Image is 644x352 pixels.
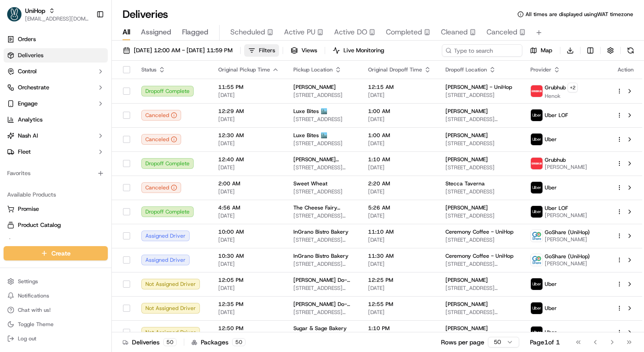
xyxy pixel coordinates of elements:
span: [DATE] [218,285,279,292]
span: Create [51,249,71,258]
span: Live Monitoring [343,46,384,54]
span: Stecca Taverna [445,180,485,187]
span: [STREET_ADDRESS] [445,188,516,195]
img: goshare_logo.png [531,254,542,266]
div: We're available if you need us! [30,94,113,101]
span: 10:30 AM [218,252,279,260]
span: [PERSON_NAME] [545,212,587,219]
span: [DATE] 12:00 AM - [DATE] 11:59 PM [134,46,233,54]
img: uber-new-logo.jpeg [531,109,542,121]
img: 5e692f75ce7d37001a5d71f1 [531,85,542,97]
span: Luxe Bites 🏙️ [293,108,327,115]
span: Uber [545,329,557,336]
span: Scheduled [230,27,265,38]
span: API Documentation [85,130,144,138]
span: Map [541,46,552,54]
span: [PERSON_NAME] [545,236,590,243]
span: Active PU [284,27,315,38]
span: 12:30 AM [218,132,279,139]
span: [DATE] [368,309,431,316]
img: Nash [9,9,27,27]
span: Control [18,67,37,75]
span: 2:20 AM [368,180,431,187]
span: Knowledge Base [18,130,68,138]
span: 5:26 AM [368,204,431,211]
span: 11:30 AM [368,252,431,260]
span: 1:00 AM [368,132,431,139]
span: Luxe Bites 🏙️ [293,132,327,139]
span: Sweet Wheat [293,180,327,187]
span: [EMAIL_ADDRESS][DOMAIN_NAME] [25,15,89,22]
span: [STREET_ADDRESS] [293,116,354,123]
span: [STREET_ADDRESS][PERSON_NAME] [293,212,354,219]
span: [STREET_ADDRESS] [445,164,516,171]
span: [PERSON_NAME] [293,84,336,91]
span: GoShare (UniHop) [545,253,590,260]
span: [STREET_ADDRESS][PERSON_NAME] [293,285,354,292]
span: 12:25 PM [368,277,431,284]
span: [PERSON_NAME] [445,156,488,163]
span: Chat with us! [18,306,51,314]
span: 1:10 PM [368,325,431,332]
button: UniHopUniHop[EMAIL_ADDRESS][DOMAIN_NAME] [4,4,93,25]
span: [STREET_ADDRESS][PERSON_NAME] [445,309,516,316]
span: 12:35 PM [218,301,279,308]
span: InGrano Bistro Bakery [293,252,348,260]
span: 1:10 AM [368,156,431,163]
div: Deliveries [123,338,177,347]
p: Welcome 👋 [9,36,163,50]
span: [PERSON_NAME] [445,325,488,332]
img: 1736555255976-a54dd68f-1ca7-489b-9aae-adbdc363a1c4 [9,85,25,101]
span: Original Dropoff Time [368,66,422,73]
span: [STREET_ADDRESS] [445,92,516,99]
span: The Cheese Fairy Charcuterie [293,204,354,211]
button: Views [287,44,321,57]
img: goshare_logo.png [531,230,542,242]
img: uber-new-logo.jpeg [531,327,542,338]
a: Returns [7,237,104,245]
span: [DATE] [368,140,431,147]
span: Product Catalog [18,221,61,229]
span: Returns [18,237,38,245]
span: Dropoff Location [445,66,487,73]
span: [DATE] [368,92,431,99]
span: [DATE] [368,116,431,123]
span: Filters [259,46,275,54]
button: Canceled [141,110,181,121]
button: Notifications [4,289,108,302]
span: [DATE] [218,140,279,147]
span: [STREET_ADDRESS][US_STATE] [445,260,516,268]
span: 12:15 AM [368,84,431,91]
span: [PERSON_NAME] Do-Nuts - [PERSON_NAME] [293,301,354,308]
span: [STREET_ADDRESS] [445,236,516,243]
div: Available Products [4,188,108,202]
button: Settings [4,275,108,288]
div: Page 1 of 1 [530,338,560,347]
img: uber-new-logo.jpeg [531,302,542,314]
span: 10:00 AM [218,228,279,235]
span: Ceremony Coffee - UniHop [445,252,513,260]
span: Uber [545,184,557,191]
button: UniHop [25,6,45,15]
span: All [123,27,130,38]
span: 11:10 AM [368,228,431,235]
span: [PERSON_NAME] Flowers [293,156,354,163]
a: Deliveries [4,48,108,63]
span: [DATE] [368,188,431,195]
span: Flagged [182,27,208,38]
button: Returns [4,234,108,248]
button: +2 [568,83,578,92]
button: Toggle Theme [4,318,108,331]
button: Canceled [141,134,181,145]
span: Orchestrate [18,84,49,92]
span: [DATE] [218,309,279,316]
span: All times are displayed using WAT timezone [525,11,633,18]
div: 💻 [76,130,83,138]
span: [DATE] [218,212,279,219]
span: 1:00 AM [368,108,431,115]
span: 11:55 PM [218,84,279,91]
button: Nash AI [4,129,108,143]
span: [DATE] [218,92,279,99]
